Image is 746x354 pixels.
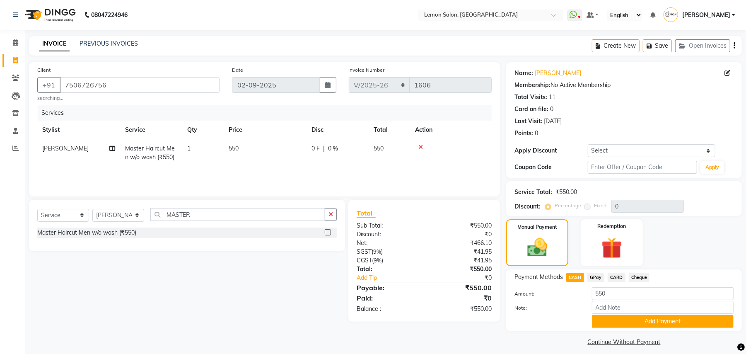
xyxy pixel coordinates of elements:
span: 0 % [328,144,338,153]
div: Sub Total: [350,221,424,230]
button: Apply [700,161,724,174]
div: Discount: [350,230,424,239]
small: searching... [37,95,220,102]
div: No Active Membership [514,81,734,90]
span: Payment Methods [514,273,563,281]
span: Master Haircut Men w/o wash (₹550) [125,145,175,161]
input: Search by Name/Mobile/Email/Code [60,77,220,93]
a: Continue Without Payment [508,338,740,347]
button: Add Payment [592,315,734,328]
div: Apply Discount [514,146,587,155]
div: 0 [550,105,553,114]
div: ₹41.95 [424,247,498,256]
span: GPay [587,273,604,282]
div: ₹41.95 [424,256,498,265]
div: Name: [514,69,533,78]
span: Cheque [629,273,650,282]
div: ( ) [350,247,424,256]
span: CARD [608,273,625,282]
span: Total [357,209,376,218]
th: Stylist [37,121,120,139]
div: 0 [535,129,538,138]
th: Qty [182,121,224,139]
label: Manual Payment [517,223,557,231]
div: Balance : [350,305,424,313]
div: Last Visit: [514,117,542,126]
img: _gift.svg [595,235,629,261]
div: Services [38,105,498,121]
th: Action [410,121,492,139]
label: Client [37,66,51,74]
div: Points: [514,129,533,138]
span: 9% [374,257,381,264]
div: ₹550.00 [424,305,498,313]
th: Total [369,121,410,139]
span: 550 [229,145,239,152]
a: Add Tip [350,274,437,282]
div: [DATE] [544,117,562,126]
b: 08047224946 [91,3,128,27]
span: | [323,144,325,153]
label: Invoice Number [349,66,385,74]
div: Card on file: [514,105,548,114]
span: SGST [357,248,372,255]
label: Note: [508,304,585,312]
a: PREVIOUS INVOICES [80,40,138,47]
div: ₹550.00 [424,265,498,274]
div: Total: [350,265,424,274]
span: [PERSON_NAME] [42,145,89,152]
img: _cash.svg [521,236,554,259]
button: Save [643,39,672,52]
span: [PERSON_NAME] [682,11,730,19]
div: Coupon Code [514,163,587,172]
div: Membership: [514,81,550,90]
button: +91 [37,77,60,93]
input: Add Note [592,301,734,314]
div: Service Total: [514,188,552,196]
div: Total Visits: [514,93,547,102]
input: Amount [592,287,734,300]
div: ₹0 [424,293,498,303]
div: ₹466.10 [424,239,498,247]
button: Create New [592,39,640,52]
th: Price [224,121,307,139]
span: 0 F [311,144,320,153]
div: Net: [350,239,424,247]
span: CGST [357,257,372,264]
img: Viraj Gamre [664,7,678,22]
span: CASH [566,273,584,282]
span: 9% [373,248,381,255]
div: ( ) [350,256,424,265]
label: Fixed [594,202,606,209]
div: Discount: [514,202,540,211]
label: Redemption [597,223,626,230]
input: Search or Scan [150,208,325,221]
input: Enter Offer / Coupon Code [588,161,697,174]
div: 11 [549,93,555,102]
div: ₹550.00 [555,188,577,196]
a: INVOICE [39,36,70,51]
div: ₹0 [437,274,498,282]
div: Paid: [350,293,424,303]
span: 1 [187,145,191,152]
span: 550 [374,145,384,152]
div: Payable: [350,283,424,293]
button: Open Invoices [675,39,730,52]
th: Disc [307,121,369,139]
th: Service [120,121,182,139]
div: ₹0 [424,230,498,239]
label: Date [232,66,243,74]
label: Percentage [555,202,581,209]
div: ₹550.00 [424,283,498,293]
label: Amount: [508,290,585,298]
div: Master Haircut Men w/o wash (₹550) [37,228,136,237]
a: [PERSON_NAME] [535,69,581,78]
div: ₹550.00 [424,221,498,230]
img: logo [21,3,78,27]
